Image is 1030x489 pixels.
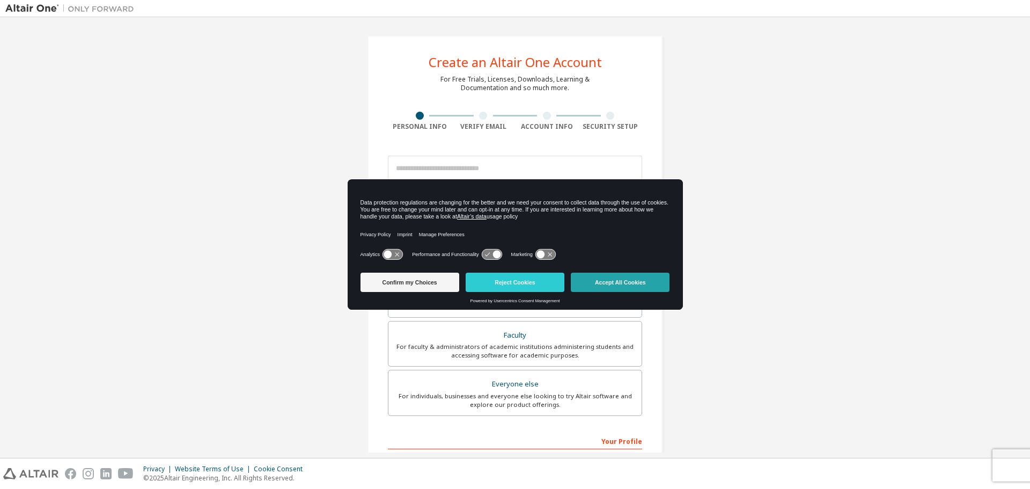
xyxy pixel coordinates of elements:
img: instagram.svg [83,468,94,479]
div: Everyone else [395,377,635,392]
div: Security Setup [579,122,643,131]
div: Cookie Consent [254,465,309,473]
div: For Free Trials, Licenses, Downloads, Learning & Documentation and so much more. [440,75,590,92]
div: Verify Email [452,122,516,131]
img: youtube.svg [118,468,134,479]
div: For individuals, businesses and everyone else looking to try Altair software and explore our prod... [395,392,635,409]
p: © 2025 Altair Engineering, Inc. All Rights Reserved. [143,473,309,483]
div: Faculty [395,328,635,343]
div: Privacy [143,465,175,473]
div: Your Profile [388,432,642,449]
div: Create an Altair One Account [429,56,602,69]
img: Altair One [5,3,139,14]
img: facebook.svg [65,468,76,479]
div: Website Terms of Use [175,465,254,473]
img: altair_logo.svg [3,468,58,479]
div: Personal Info [388,122,452,131]
img: linkedin.svg [100,468,112,479]
div: For faculty & administrators of academic institutions administering students and accessing softwa... [395,342,635,360]
div: Account Info [515,122,579,131]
